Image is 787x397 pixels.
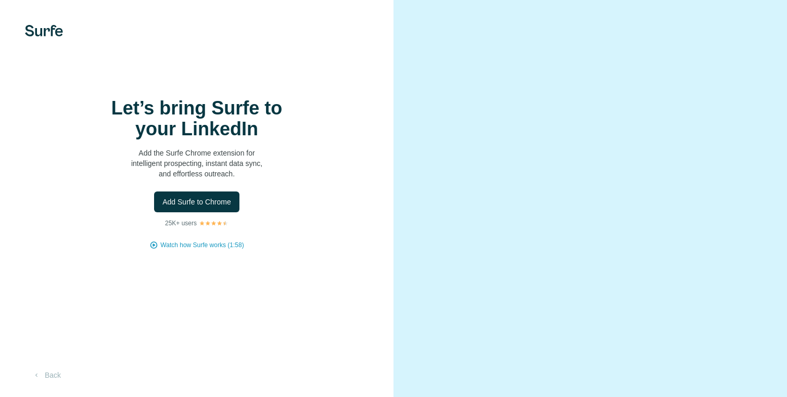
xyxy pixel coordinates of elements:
[93,98,301,139] h1: Let’s bring Surfe to your LinkedIn
[25,25,63,36] img: Surfe's logo
[199,220,229,226] img: Rating Stars
[154,191,239,212] button: Add Surfe to Chrome
[160,240,244,250] button: Watch how Surfe works (1:58)
[93,148,301,179] p: Add the Surfe Chrome extension for intelligent prospecting, instant data sync, and effortless out...
[165,219,197,228] p: 25K+ users
[25,366,68,385] button: Back
[162,197,231,207] span: Add Surfe to Chrome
